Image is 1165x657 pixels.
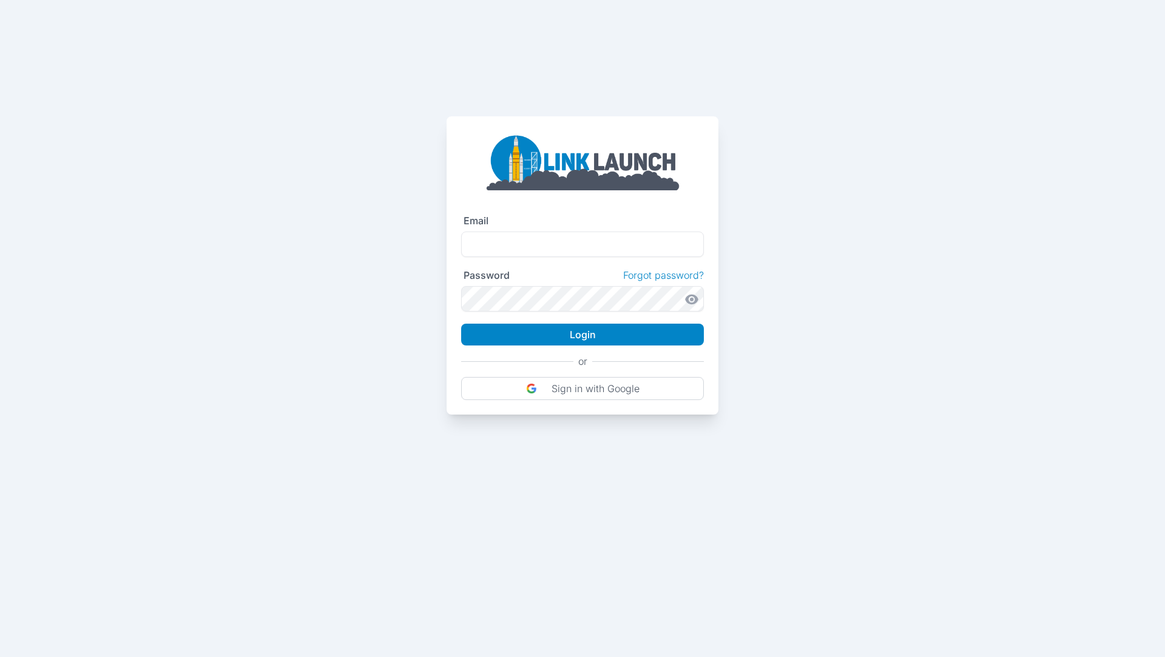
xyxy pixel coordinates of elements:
p: Sign in with Google [552,382,640,395]
button: Sign in with Google [461,377,704,400]
label: Password [464,269,510,281]
label: Email [464,215,488,227]
button: Login [461,324,704,345]
img: DIz4rYaBO0VM93JpwbwaJtqNfEsbwZFgEL50VtgcJLBV6wK9aKtfd+cEkvuBfcC37k9h8VGR+csPdltgAAAABJRU5ErkJggg== [526,383,537,394]
p: or [578,355,587,367]
a: Forgot password? [623,269,704,281]
img: linklaunch_big.2e5cdd30.png [485,131,680,190]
